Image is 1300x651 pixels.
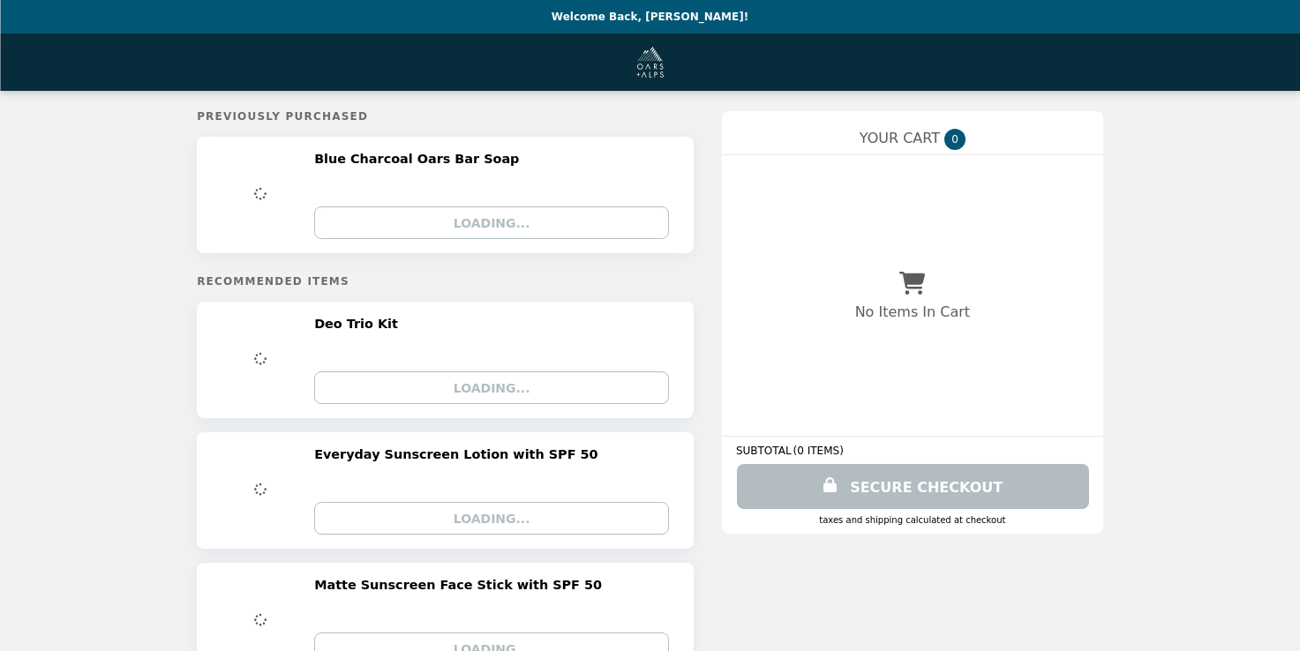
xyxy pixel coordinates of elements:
h2: Blue Charcoal Oars Bar Soap [314,151,526,167]
div: Taxes and Shipping calculated at checkout [736,515,1089,525]
span: YOUR CART [860,130,940,146]
span: SUBTOTAL [736,445,793,457]
h2: Everyday Sunscreen Lotion with SPF 50 [314,446,605,462]
p: Welcome Back, [PERSON_NAME]! [552,11,748,23]
h5: Previously Purchased [197,110,694,123]
span: ( 0 ITEMS ) [793,445,844,457]
h2: Deo Trio Kit [314,316,405,332]
h2: Matte Sunscreen Face Stick with SPF 50 [314,577,609,593]
img: Brand Logo [634,44,666,80]
h5: Recommended Items [197,275,694,288]
p: No Items In Cart [855,303,970,320]
span: 0 [944,129,966,150]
